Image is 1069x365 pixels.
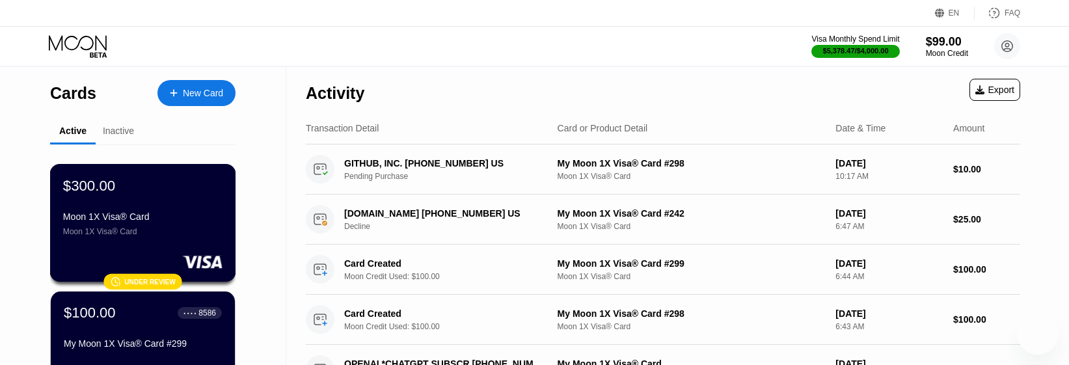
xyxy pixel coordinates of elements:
[975,85,1014,95] div: Export
[50,84,96,103] div: Cards
[124,278,176,285] div: Under review
[103,126,134,136] div: Inactive
[59,126,87,136] div: Active
[157,80,236,106] div: New Card
[969,79,1020,101] div: Export
[953,123,984,133] div: Amount
[110,277,120,287] div: 󰗎
[835,158,943,169] div: [DATE]
[63,177,115,194] div: $300.00
[558,222,826,231] div: Moon 1X Visa® Card
[51,165,235,281] div: $300.00Moon 1X Visa® CardMoon 1X Visa® Card󰗎Under review
[949,8,960,18] div: EN
[835,172,943,181] div: 10:17 AM
[926,49,968,58] div: Moon Credit
[344,322,562,331] div: Moon Credit Used: $100.00
[63,211,223,222] div: Moon 1X Visa® Card
[306,144,1020,195] div: GITHUB, INC. [PHONE_NUMBER] USPending PurchaseMy Moon 1X Visa® Card #298Moon 1X Visa® Card[DATE]1...
[306,245,1020,295] div: Card CreatedMoon Credit Used: $100.00My Moon 1X Visa® Card #299Moon 1X Visa® Card[DATE]6:44 AM$10...
[306,123,379,133] div: Transaction Detail
[558,158,826,169] div: My Moon 1X Visa® Card #298
[953,164,1020,174] div: $10.00
[344,308,546,319] div: Card Created
[344,222,562,231] div: Decline
[926,35,968,49] div: $99.00
[558,322,826,331] div: Moon 1X Visa® Card
[183,88,223,99] div: New Card
[558,172,826,181] div: Moon 1X Visa® Card
[344,258,546,269] div: Card Created
[558,272,826,281] div: Moon 1X Visa® Card
[558,123,648,133] div: Card or Product Detail
[344,158,546,169] div: GITHUB, INC. [PHONE_NUMBER] US
[975,7,1020,20] div: FAQ
[64,338,222,349] div: My Moon 1X Visa® Card #299
[835,272,943,281] div: 6:44 AM
[953,314,1020,325] div: $100.00
[306,84,364,103] div: Activity
[306,295,1020,345] div: Card CreatedMoon Credit Used: $100.00My Moon 1X Visa® Card #298Moon 1X Visa® Card[DATE]6:43 AM$10...
[183,311,196,315] div: ● ● ● ●
[953,214,1020,224] div: $25.00
[835,123,886,133] div: Date & Time
[926,35,968,58] div: $99.00Moon Credit
[835,258,943,269] div: [DATE]
[1017,313,1059,355] iframe: Button to launch messaging window
[953,264,1020,275] div: $100.00
[811,34,899,44] div: Visa Monthly Spend Limit
[558,258,826,269] div: My Moon 1X Visa® Card #299
[344,172,562,181] div: Pending Purchase
[64,304,116,321] div: $100.00
[811,34,899,58] div: Visa Monthly Spend Limit$5,378.47/$4,000.00
[1005,8,1020,18] div: FAQ
[558,208,826,219] div: My Moon 1X Visa® Card #242
[63,227,223,236] div: Moon 1X Visa® Card
[306,195,1020,245] div: [DOMAIN_NAME] [PHONE_NUMBER] USDeclineMy Moon 1X Visa® Card #242Moon 1X Visa® Card[DATE]6:47 AM$2...
[558,308,826,319] div: My Moon 1X Visa® Card #298
[935,7,975,20] div: EN
[835,308,943,319] div: [DATE]
[344,208,546,219] div: [DOMAIN_NAME] [PHONE_NUMBER] US
[835,222,943,231] div: 6:47 AM
[835,208,943,219] div: [DATE]
[198,308,216,318] div: 8586
[823,47,889,55] div: $5,378.47 / $4,000.00
[344,272,562,281] div: Moon Credit Used: $100.00
[835,322,943,331] div: 6:43 AM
